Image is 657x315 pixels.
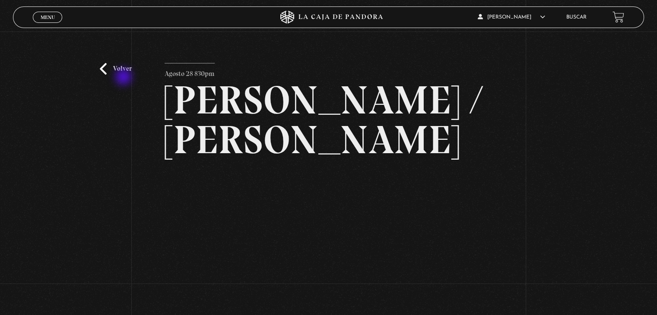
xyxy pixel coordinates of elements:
[100,63,132,75] a: Volver
[41,15,55,20] span: Menu
[38,22,58,28] span: Cerrar
[613,11,624,23] a: View your shopping cart
[478,15,545,20] span: [PERSON_NAME]
[566,15,587,20] a: Buscar
[165,63,215,80] p: Agosto 28 830pm
[165,80,492,160] h2: [PERSON_NAME] / [PERSON_NAME]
